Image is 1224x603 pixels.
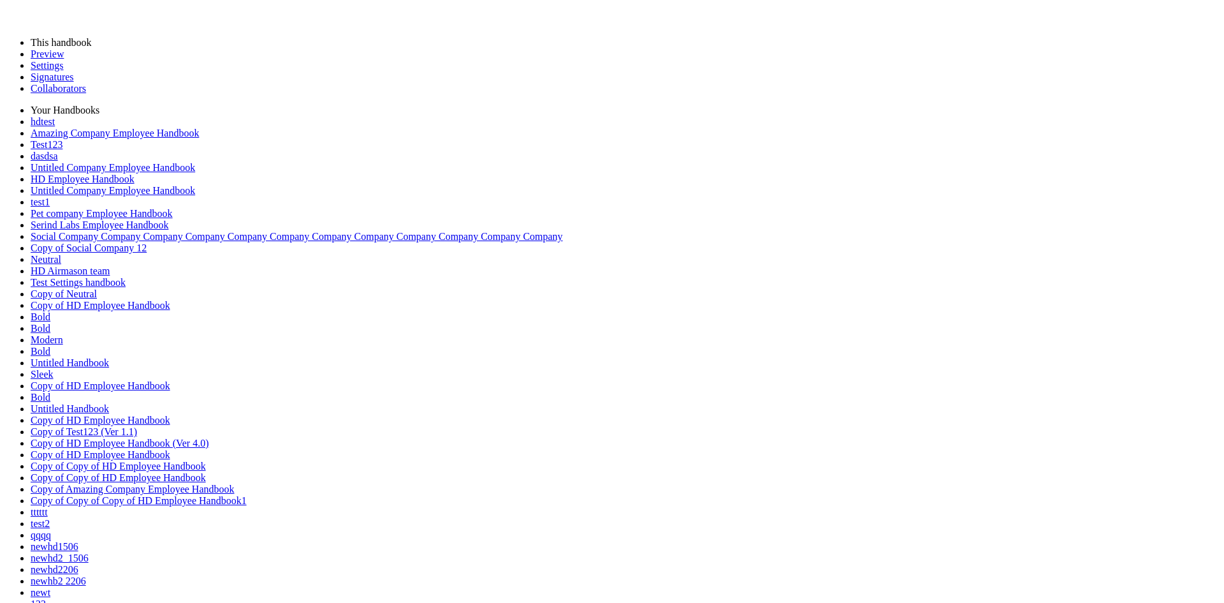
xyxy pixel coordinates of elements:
a: Copy of HD Employee Handbook (Ver 4.0) [31,438,209,449]
a: newhd2_1506 [31,553,89,563]
a: newhb2 2206 [31,576,86,586]
a: Bold [31,323,50,334]
a: Copy of HD Employee Handbook [31,380,170,391]
a: Signatures [31,71,74,82]
a: newhd2206 [31,564,78,575]
a: dasdsa [31,151,58,161]
a: Copy of Copy of HD Employee Handbook [31,472,206,483]
a: newt [31,587,50,598]
a: Untitled Company Employee Handbook [31,162,195,173]
a: Copy of Copy of HD Employee Handbook [31,461,206,472]
a: Bold [31,346,50,357]
a: Untitled Handbook [31,403,109,414]
a: Bold [31,311,50,322]
a: newhd1506 [31,541,78,552]
a: Serind Labs Employee Handbook [31,220,168,230]
a: HD Employee Handbook [31,174,135,184]
a: Settings [31,60,64,71]
a: Copy of HD Employee Handbook [31,300,170,311]
a: Neutral [31,254,61,265]
a: hdtest [31,116,55,127]
a: Copy of Copy of Copy of HD Employee Handbook1 [31,495,247,506]
a: Test Settings handbook [31,277,126,288]
a: test2 [31,518,50,529]
a: Copy of HD Employee Handbook [31,415,170,426]
a: Copy of Neutral [31,288,97,299]
a: Sleek [31,369,54,380]
li: This handbook [31,37,1219,48]
a: Pet company Employee Handbook [31,208,173,219]
a: Copy of Test123 (Ver 1.1) [31,426,137,437]
a: Amazing Company Employee Handbook [31,128,199,138]
a: Preview [31,48,64,59]
a: Collaborators [31,83,86,94]
a: Untitled Handbook [31,357,109,368]
a: Bold [31,392,50,403]
a: Social Company Company Company Company Company Company Company Company Company Company Company Co... [31,231,563,242]
a: Copy of HD Employee Handbook [31,449,170,460]
a: Modern [31,334,63,345]
a: Test123 [31,139,62,150]
a: Copy of Social Company 12 [31,242,147,253]
a: qqqq [31,530,51,540]
li: Your Handbooks [31,105,1219,116]
a: Untitled Company Employee Handbook [31,185,195,196]
a: tttttt [31,507,48,517]
a: HD Airmason team [31,265,110,276]
a: test1 [31,197,50,207]
a: Copy of Amazing Company Employee Handbook [31,484,235,495]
